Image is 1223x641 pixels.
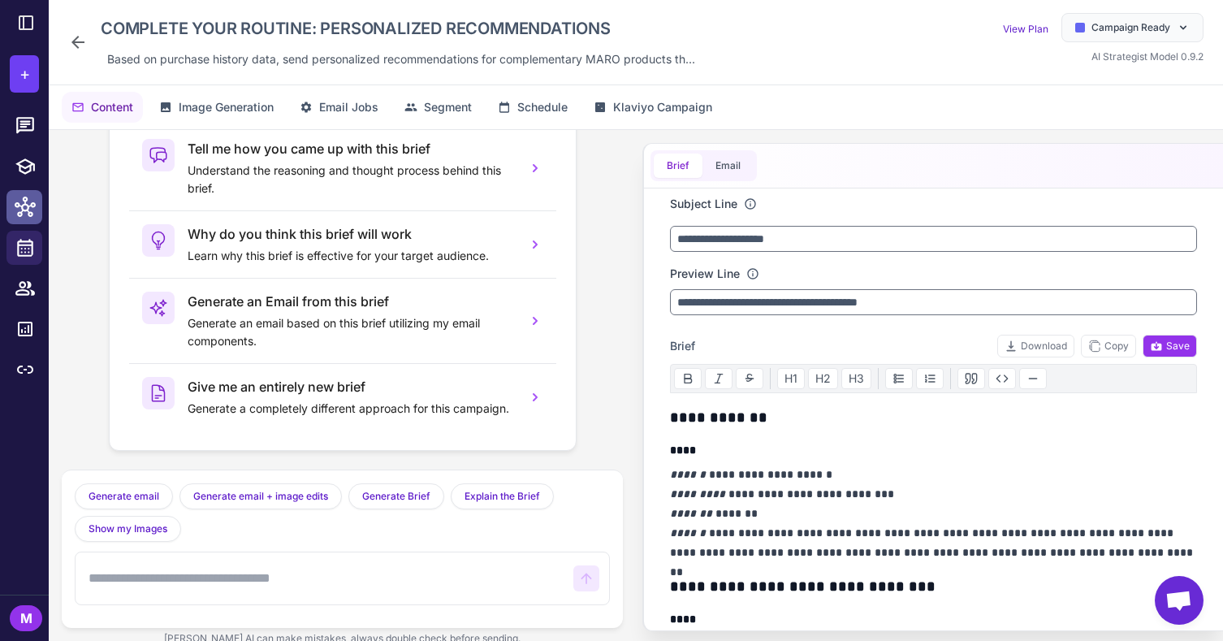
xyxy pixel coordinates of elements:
[808,368,838,389] button: H2
[670,265,740,283] label: Preview Line
[19,62,30,86] span: +
[188,224,514,244] h3: Why do you think this brief will work
[584,92,722,123] button: Klaviyo Campaign
[188,139,514,158] h3: Tell me how you came up with this brief
[424,98,472,116] span: Segment
[193,489,328,504] span: Generate email + image edits
[89,489,159,504] span: Generate email
[188,162,514,197] p: Understand the reasoning and thought process behind this brief.
[91,98,133,116] span: Content
[179,98,274,116] span: Image Generation
[395,92,482,123] button: Segment
[488,92,577,123] button: Schedule
[188,400,514,418] p: Generate a completely different approach for this campaign.
[179,483,342,509] button: Generate email + image edits
[75,516,181,542] button: Show my Images
[670,195,737,213] label: Subject Line
[1081,335,1136,357] button: Copy
[1088,339,1129,353] span: Copy
[188,314,514,350] p: Generate an email based on this brief utilizing my email components.
[1150,339,1190,353] span: Save
[1091,20,1170,35] span: Campaign Ready
[188,377,514,396] h3: Give me an entirely new brief
[319,98,378,116] span: Email Jobs
[465,489,540,504] span: Explain the Brief
[841,368,871,389] button: H3
[362,489,430,504] span: Generate Brief
[1155,576,1204,625] a: Open chat
[290,92,388,123] button: Email Jobs
[1003,23,1048,35] a: View Plan
[101,47,702,71] div: Click to edit description
[997,335,1074,357] button: Download
[10,55,39,93] button: +
[188,247,514,265] p: Learn why this brief is effective for your target audience.
[89,522,167,536] span: Show my Images
[149,92,283,123] button: Image Generation
[107,50,695,68] span: Based on purchase history data, send personalized recommendations for complementary MARO products...
[517,98,568,116] span: Schedule
[62,92,143,123] button: Content
[348,483,444,509] button: Generate Brief
[613,98,712,116] span: Klaviyo Campaign
[188,292,514,311] h3: Generate an Email from this brief
[94,13,702,44] div: Click to edit campaign name
[1143,335,1197,357] button: Save
[10,605,42,631] div: M
[670,337,695,355] span: Brief
[1091,50,1204,63] span: AI Strategist Model 0.9.2
[451,483,554,509] button: Explain the Brief
[75,483,173,509] button: Generate email
[777,368,805,389] button: H1
[654,154,702,178] button: Brief
[702,154,754,178] button: Email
